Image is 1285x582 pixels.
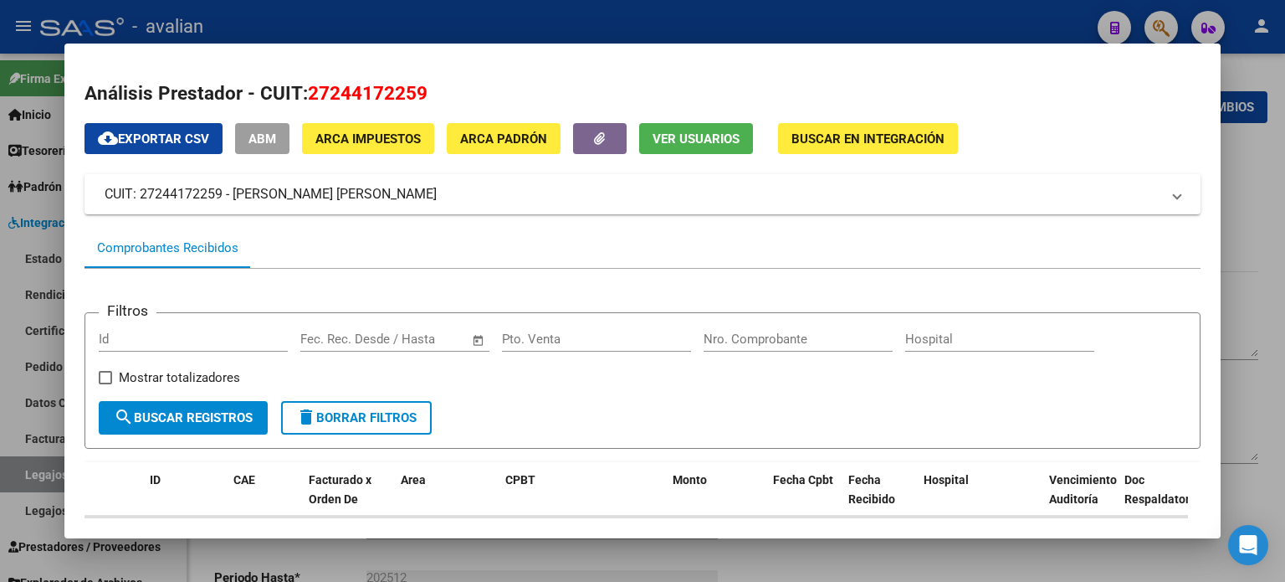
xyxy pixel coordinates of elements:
button: ARCA Padrón [447,123,561,154]
mat-icon: cloud_download [98,128,118,148]
mat-icon: delete [296,407,316,427]
button: Ver Usuarios [639,123,753,154]
datatable-header-cell: Vencimiento Auditoría [1042,462,1118,536]
span: Monto [673,473,707,487]
span: Fecha Recibido [848,473,895,506]
button: Borrar Filtros [281,401,432,435]
span: Borrar Filtros [296,410,417,425]
button: Buscar Registros [99,401,268,435]
h2: Análisis Prestador - CUIT: [84,80,1201,108]
datatable-header-cell: Doc Respaldatoria [1118,462,1218,536]
datatable-header-cell: Monto [666,462,766,536]
div: Open Intercom Messenger [1228,525,1268,565]
datatable-header-cell: ID [143,462,227,536]
datatable-header-cell: Fecha Cpbt [766,462,842,536]
datatable-header-cell: Fecha Recibido [842,462,917,536]
span: Doc Respaldatoria [1124,473,1200,506]
span: Facturado x Orden De [309,473,371,506]
datatable-header-cell: Area [394,462,499,536]
span: Buscar Registros [114,410,253,425]
span: CAE [233,473,255,487]
button: Open calendar [468,331,488,350]
div: Comprobantes Recibidos [97,239,238,258]
button: Exportar CSV [84,123,223,154]
span: Ver Usuarios [653,131,740,147]
input: Fecha fin [383,332,464,347]
h3: Filtros [99,300,156,322]
datatable-header-cell: Facturado x Orden De [302,462,394,536]
mat-panel-title: CUIT: 27244172259 - [PERSON_NAME] [PERSON_NAME] [105,184,1160,204]
span: Fecha Cpbt [773,473,833,487]
mat-expansion-panel-header: CUIT: 27244172259 - [PERSON_NAME] [PERSON_NAME] [84,174,1201,214]
span: Mostrar totalizadores [119,368,240,388]
datatable-header-cell: CAE [227,462,302,536]
input: Fecha inicio [300,332,368,347]
span: ARCA Impuestos [315,131,421,147]
span: Hospital [924,473,969,487]
span: Buscar en Integración [791,131,945,147]
span: Vencimiento Auditoría [1049,473,1117,506]
span: ID [150,473,161,487]
datatable-header-cell: CPBT [499,462,666,536]
span: Exportar CSV [98,131,209,147]
span: 27244172259 [308,82,427,104]
span: ARCA Padrón [460,131,547,147]
span: CPBT [505,473,535,487]
button: ARCA Impuestos [302,123,434,154]
mat-icon: search [114,407,134,427]
span: Area [401,473,426,487]
span: ABM [248,131,276,147]
button: Buscar en Integración [778,123,958,154]
button: ABM [235,123,289,154]
datatable-header-cell: Hospital [917,462,1042,536]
